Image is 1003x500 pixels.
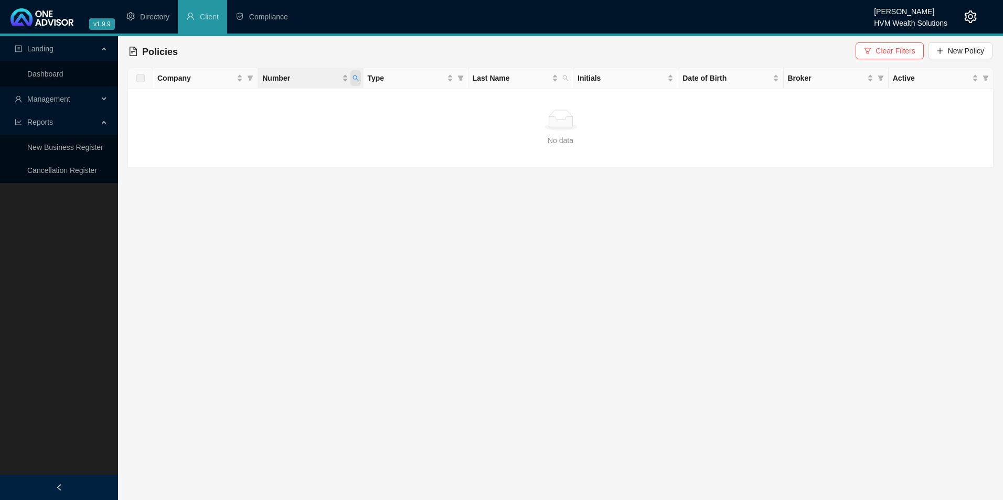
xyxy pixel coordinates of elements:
span: New Policy [948,45,984,57]
span: Type [368,72,445,84]
button: Clear Filters [856,42,923,59]
span: filter [876,70,886,86]
a: Dashboard [27,70,63,78]
span: v1.9.9 [89,18,115,30]
a: New Business Register [27,143,103,151]
div: [PERSON_NAME] [874,3,947,14]
span: plus [936,47,944,55]
span: Management [27,95,70,103]
span: Clear Filters [876,45,915,57]
a: Cancellation Register [27,166,97,175]
button: New Policy [928,42,993,59]
span: line-chart [15,118,22,126]
th: Initials [573,68,678,89]
div: No data [136,135,985,146]
span: Directory [140,13,169,21]
span: setting [126,12,135,20]
span: search [560,70,571,86]
span: Landing [27,45,54,53]
th: Broker [784,68,889,89]
span: left [56,484,63,491]
span: search [353,75,359,81]
span: Reports [27,118,53,126]
th: Active [889,68,994,89]
span: search [350,70,361,86]
span: filter [247,75,253,81]
span: file-text [129,47,138,56]
span: Broker [788,72,865,84]
span: setting [964,10,977,23]
span: user [15,95,22,103]
span: Date of Birth [682,72,770,84]
span: filter [983,75,989,81]
div: HVM Wealth Solutions [874,14,947,26]
span: filter [980,70,991,86]
span: Number [262,72,339,84]
th: Type [364,68,468,89]
span: user [186,12,195,20]
span: Active [893,72,970,84]
img: 2df55531c6924b55f21c4cf5d4484680-logo-light.svg [10,8,73,26]
span: search [562,75,569,81]
span: filter [864,47,871,55]
span: safety [236,12,244,20]
th: Company [153,68,258,89]
th: Date of Birth [678,68,783,89]
span: filter [245,70,255,86]
span: filter [457,75,464,81]
span: Compliance [249,13,288,21]
span: Company [157,72,234,84]
th: Last Name [468,68,573,89]
span: filter [455,70,466,86]
span: Policies [142,47,178,57]
th: Number [258,68,363,89]
span: Last Name [473,72,550,84]
span: filter [878,75,884,81]
span: Client [200,13,219,21]
span: Initials [578,72,665,84]
span: profile [15,45,22,52]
